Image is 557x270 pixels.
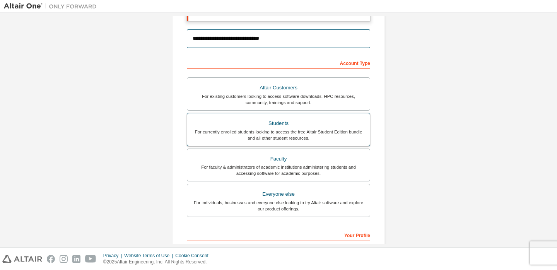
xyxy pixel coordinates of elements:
div: Your Profile [187,229,370,241]
div: For existing customers looking to access software downloads, HPC resources, community, trainings ... [192,93,365,106]
div: Altair Customers [192,82,365,93]
div: Privacy [103,253,124,259]
img: instagram.svg [60,255,68,263]
div: Account Type [187,56,370,69]
img: Altair One [4,2,101,10]
div: Cookie Consent [175,253,213,259]
div: Website Terms of Use [124,253,175,259]
img: facebook.svg [47,255,55,263]
div: For faculty & administrators of academic institutions administering students and accessing softwa... [192,164,365,176]
div: For currently enrolled students looking to access the free Altair Student Edition bundle and all ... [192,129,365,141]
img: youtube.svg [85,255,96,263]
div: Students [192,118,365,129]
div: For individuals, businesses and everyone else looking to try Altair software and explore our prod... [192,200,365,212]
div: Everyone else [192,189,365,200]
p: © 2025 Altair Engineering, Inc. All Rights Reserved. [103,259,213,265]
img: altair_logo.svg [2,255,42,263]
img: linkedin.svg [72,255,80,263]
div: Faculty [192,154,365,164]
